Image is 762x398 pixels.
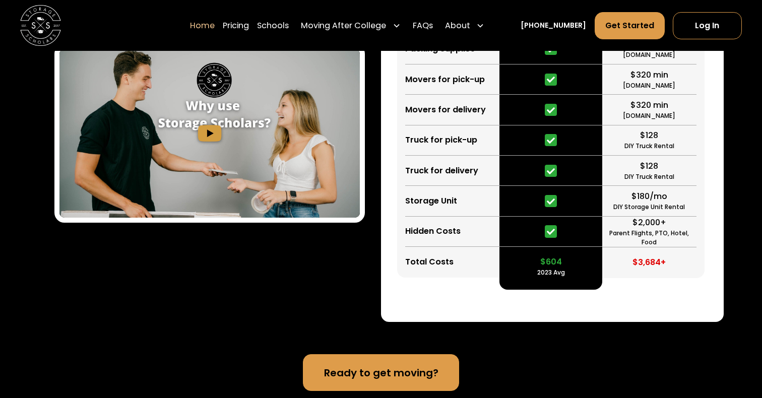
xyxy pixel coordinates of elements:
div: $2,000+ [632,217,666,229]
div: [DOMAIN_NAME] [623,111,675,120]
div: $128 [640,160,658,172]
a: Home [190,11,215,39]
a: FAQs [413,11,433,39]
a: [PHONE_NUMBER] [521,20,586,31]
a: Ready to get moving? [303,354,459,390]
a: home [20,5,61,46]
div: About [441,11,488,39]
div: $320 min [630,99,668,111]
div: Truck for pick-up [405,134,477,146]
a: open lightbox [59,49,360,218]
div: Total Costs [405,256,454,268]
div: DIY Truck Rental [624,142,674,151]
div: Parent Flights, PTO, Hotel, Food [602,229,696,247]
div: Movers for pick-up [405,74,485,86]
div: $128 [640,129,658,142]
img: Storage Scholars - How it Works video. [59,49,360,218]
div: Hidden Costs [405,225,461,237]
div: DIY Storage Unit Rental [613,203,685,212]
img: Storage Scholars main logo [20,5,61,46]
a: Log In [673,12,742,39]
div: DIY Truck Rental [624,172,674,181]
div: [DOMAIN_NAME] [623,81,675,90]
a: Pricing [223,11,249,39]
a: Get Started [595,12,665,39]
div: About [445,19,470,31]
div: Moving After College [301,19,386,31]
div: Moving After College [297,11,404,39]
a: Schools [257,11,289,39]
div: $3,684+ [632,256,666,269]
div: $320 min [630,69,668,81]
div: Movers for delivery [405,104,486,116]
div: Truck for delivery [405,165,478,177]
div: Storage Unit [405,195,457,207]
div: $604 [540,256,562,268]
div: $180/mo [631,190,667,203]
div: [DOMAIN_NAME] [623,50,675,59]
div: 2023 Avg [537,268,565,277]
